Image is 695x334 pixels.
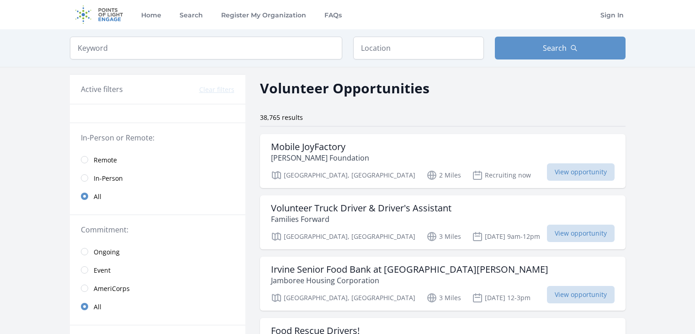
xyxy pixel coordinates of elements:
[70,279,245,297] a: AmeriCorps
[426,170,461,181] p: 2 Miles
[426,292,461,303] p: 3 Miles
[271,170,415,181] p: [GEOGRAPHIC_DATA], [GEOGRAPHIC_DATA]
[70,169,245,187] a: In-Person
[495,37,626,59] button: Search
[271,152,369,163] p: [PERSON_NAME] Foundation
[94,266,111,275] span: Event
[94,192,101,201] span: All
[81,224,234,235] legend: Commitment:
[271,203,451,214] h3: Volunteer Truck Driver & Driver's Assistant
[271,214,451,225] p: Families Forward
[70,37,342,59] input: Keyword
[260,195,626,249] a: Volunteer Truck Driver & Driver's Assistant Families Forward [GEOGRAPHIC_DATA], [GEOGRAPHIC_DATA]...
[353,37,484,59] input: Location
[260,134,626,188] a: Mobile JoyFactory [PERSON_NAME] Foundation [GEOGRAPHIC_DATA], [GEOGRAPHIC_DATA] 2 Miles Recruitin...
[271,231,415,242] p: [GEOGRAPHIC_DATA], [GEOGRAPHIC_DATA]
[260,257,626,311] a: Irvine Senior Food Bank at [GEOGRAPHIC_DATA][PERSON_NAME] Jamboree Housing Corporation [GEOGRAPHI...
[543,43,567,54] span: Search
[426,231,461,242] p: 3 Miles
[271,264,548,275] h3: Irvine Senior Food Bank at [GEOGRAPHIC_DATA][PERSON_NAME]
[547,286,615,303] span: View opportunity
[271,141,369,152] h3: Mobile JoyFactory
[260,78,430,98] h2: Volunteer Opportunities
[94,174,123,183] span: In-Person
[70,261,245,279] a: Event
[472,231,540,242] p: [DATE] 9am-12pm
[472,292,531,303] p: [DATE] 12-3pm
[260,113,303,122] span: 38,765 results
[271,275,548,286] p: Jamboree Housing Corporation
[70,297,245,316] a: All
[70,242,245,261] a: Ongoing
[94,156,117,165] span: Remote
[547,225,615,242] span: View opportunity
[199,85,234,94] button: Clear filters
[94,284,130,293] span: AmeriCorps
[81,84,123,95] h3: Active filters
[472,170,531,181] p: Recruiting now
[70,151,245,169] a: Remote
[547,163,615,181] span: View opportunity
[70,187,245,205] a: All
[81,132,234,143] legend: In-Person or Remote:
[94,302,101,312] span: All
[94,248,120,257] span: Ongoing
[271,292,415,303] p: [GEOGRAPHIC_DATA], [GEOGRAPHIC_DATA]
